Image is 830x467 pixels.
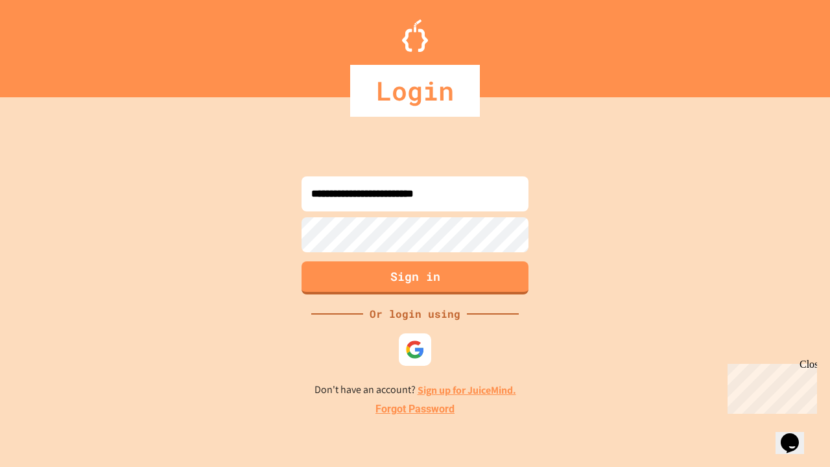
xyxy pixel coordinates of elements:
button: Sign in [302,261,528,294]
div: Login [350,65,480,117]
a: Sign up for JuiceMind. [418,383,516,397]
div: Or login using [363,306,467,322]
img: Logo.svg [402,19,428,52]
a: Forgot Password [375,401,455,417]
div: Chat with us now!Close [5,5,89,82]
iframe: chat widget [722,359,817,414]
img: google-icon.svg [405,340,425,359]
iframe: chat widget [776,415,817,454]
p: Don't have an account? [314,382,516,398]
